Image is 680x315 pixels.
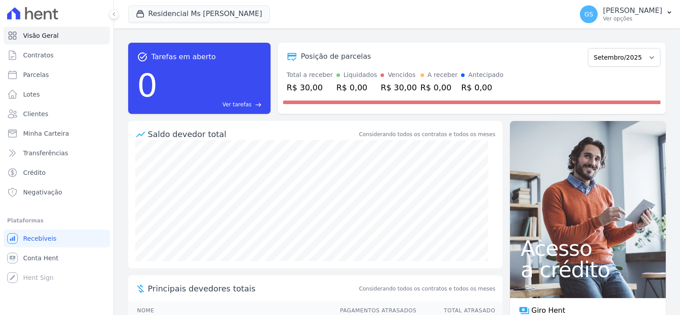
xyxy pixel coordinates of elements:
[421,81,458,93] div: R$ 0,00
[4,249,110,267] a: Conta Hent
[380,81,417,93] div: R$ 30,00
[461,81,503,93] div: R$ 0,00
[4,46,110,64] a: Contratos
[301,51,371,62] div: Posição de parcelas
[23,129,69,138] span: Minha Carteira
[428,70,458,80] div: A receber
[23,149,68,157] span: Transferências
[23,234,57,243] span: Recebíveis
[23,70,49,79] span: Parcelas
[23,188,62,197] span: Negativação
[584,11,593,17] span: GS
[23,31,59,40] span: Visão Geral
[4,125,110,142] a: Minha Carteira
[148,283,357,295] span: Principais devedores totais
[4,144,110,162] a: Transferências
[161,101,262,109] a: Ver tarefas east
[223,101,251,109] span: Ver tarefas
[23,90,40,99] span: Lotes
[23,168,46,177] span: Crédito
[4,183,110,201] a: Negativação
[148,128,357,140] div: Saldo devedor total
[23,109,48,118] span: Clientes
[4,164,110,182] a: Crédito
[521,259,655,280] span: a crédito
[137,62,158,109] div: 0
[521,238,655,259] span: Acesso
[4,230,110,247] a: Recebíveis
[603,15,662,22] p: Ver opções
[344,70,377,80] div: Liquidados
[137,52,148,62] span: task_alt
[4,66,110,84] a: Parcelas
[128,5,270,22] button: Residencial Ms [PERSON_NAME]
[4,105,110,123] a: Clientes
[255,101,262,108] span: east
[287,70,333,80] div: Total a receber
[336,81,377,93] div: R$ 0,00
[359,285,495,293] span: Considerando todos os contratos e todos os meses
[151,52,216,62] span: Tarefas em aberto
[23,51,53,60] span: Contratos
[7,215,106,226] div: Plataformas
[388,70,415,80] div: Vencidos
[359,130,495,138] div: Considerando todos os contratos e todos os meses
[573,2,680,27] button: GS [PERSON_NAME] Ver opções
[23,254,58,262] span: Conta Hent
[4,27,110,44] a: Visão Geral
[603,6,662,15] p: [PERSON_NAME]
[4,85,110,103] a: Lotes
[468,70,503,80] div: Antecipado
[287,81,333,93] div: R$ 30,00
